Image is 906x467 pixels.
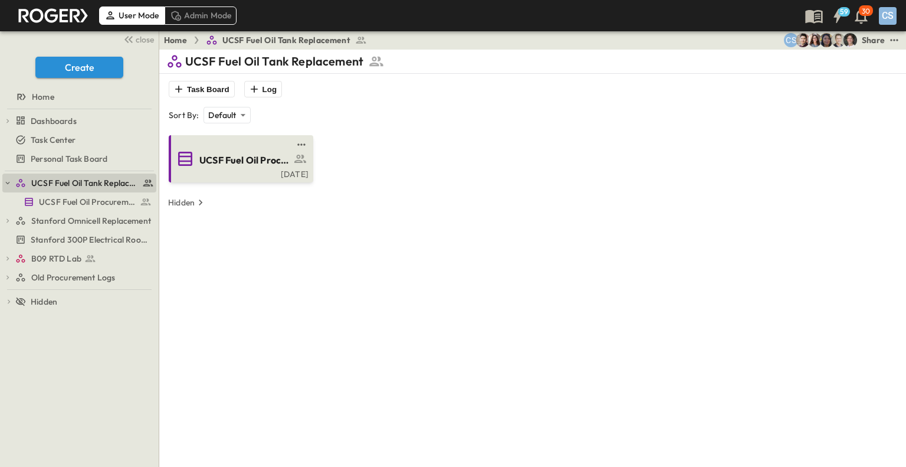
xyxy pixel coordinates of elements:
span: UCSF Fuel Oil Procurement Log Fixed [199,154,291,167]
img: Grayson Haaga (ghaaga@herrero.com) [843,33,857,47]
div: Stanford 300P Electrical Room Relocationtest [2,230,156,249]
div: Personal Task Boardtest [2,149,156,168]
button: test [294,138,308,152]
button: CS [878,6,898,26]
a: Stanford 300P Electrical Room Relocation [2,231,154,248]
a: Personal Task Board [2,151,154,167]
a: UCSF Fuel Oil Tank Replacement [15,175,154,191]
span: Task Center [31,134,75,146]
span: Old Procurement Logs [31,272,115,283]
p: UCSF Fuel Oil Tank Replacement [185,53,363,70]
button: Hidden [163,194,211,211]
a: Task Center [2,132,154,148]
a: UCSF Fuel Oil Procurement Log Fixed [171,149,308,168]
p: Sort By: [169,109,199,121]
div: UCSF Fuel Oil Tank Replacementtest [2,174,156,192]
span: close [136,34,154,45]
span: Stanford Omnicell Replacement [31,215,151,227]
div: B09 RTD Labtest [2,249,156,268]
div: CS [879,7,897,25]
span: B09 RTD Lab [31,253,81,264]
p: Default [208,109,236,121]
img: Alex Cardenas (acardenas@herrero.com) [796,33,810,47]
button: Create [35,57,123,78]
nav: breadcrumbs [164,34,374,46]
div: User Mode [99,6,165,24]
h6: 59 [840,7,849,17]
button: close [119,31,156,47]
div: Share [862,34,885,46]
a: UCSF Fuel Oil Tank Replacement [206,34,367,46]
button: Log [244,81,282,97]
span: UCSF Fuel Oil Tank Replacement [31,177,139,189]
span: Stanford 300P Electrical Room Relocation [31,234,154,246]
span: Hidden [31,296,57,308]
span: Dashboards [31,115,77,127]
a: B09 RTD Lab [15,250,154,267]
div: Claire Smythe (csmythe@herrero.com) [784,33,798,47]
button: Task Board [169,81,235,97]
span: UCSF Fuel Oil Procurement Log Fixed [39,196,135,208]
a: UCSF Fuel Oil Procurement Log Fixed [2,194,154,210]
a: Home [164,34,187,46]
a: Home [2,89,154,105]
div: Old Procurement Logstest [2,268,156,287]
span: Home [32,91,54,103]
div: Stanford Omnicell Replacementtest [2,211,156,230]
img: Graciela Ortiz (gortiz@herrero.com) [819,33,833,47]
img: Karen Gemmill (kgemmill@herrero.com) [807,33,822,47]
a: Dashboards [15,113,154,129]
div: Default [203,107,250,123]
span: UCSF Fuel Oil Tank Replacement [222,34,350,46]
p: 30 [862,6,870,16]
img: David Dachauer (ddachauer@herrero.com) [831,33,845,47]
a: [DATE] [171,168,308,178]
span: Personal Task Board [31,153,107,165]
a: Stanford Omnicell Replacement [15,213,154,229]
div: Admin Mode [165,6,237,24]
a: Old Procurement Logs [15,269,154,286]
p: Hidden [168,197,195,208]
button: 59 [826,5,849,27]
div: UCSF Fuel Oil Procurement Log Fixedtest [2,192,156,211]
button: test [887,33,901,47]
